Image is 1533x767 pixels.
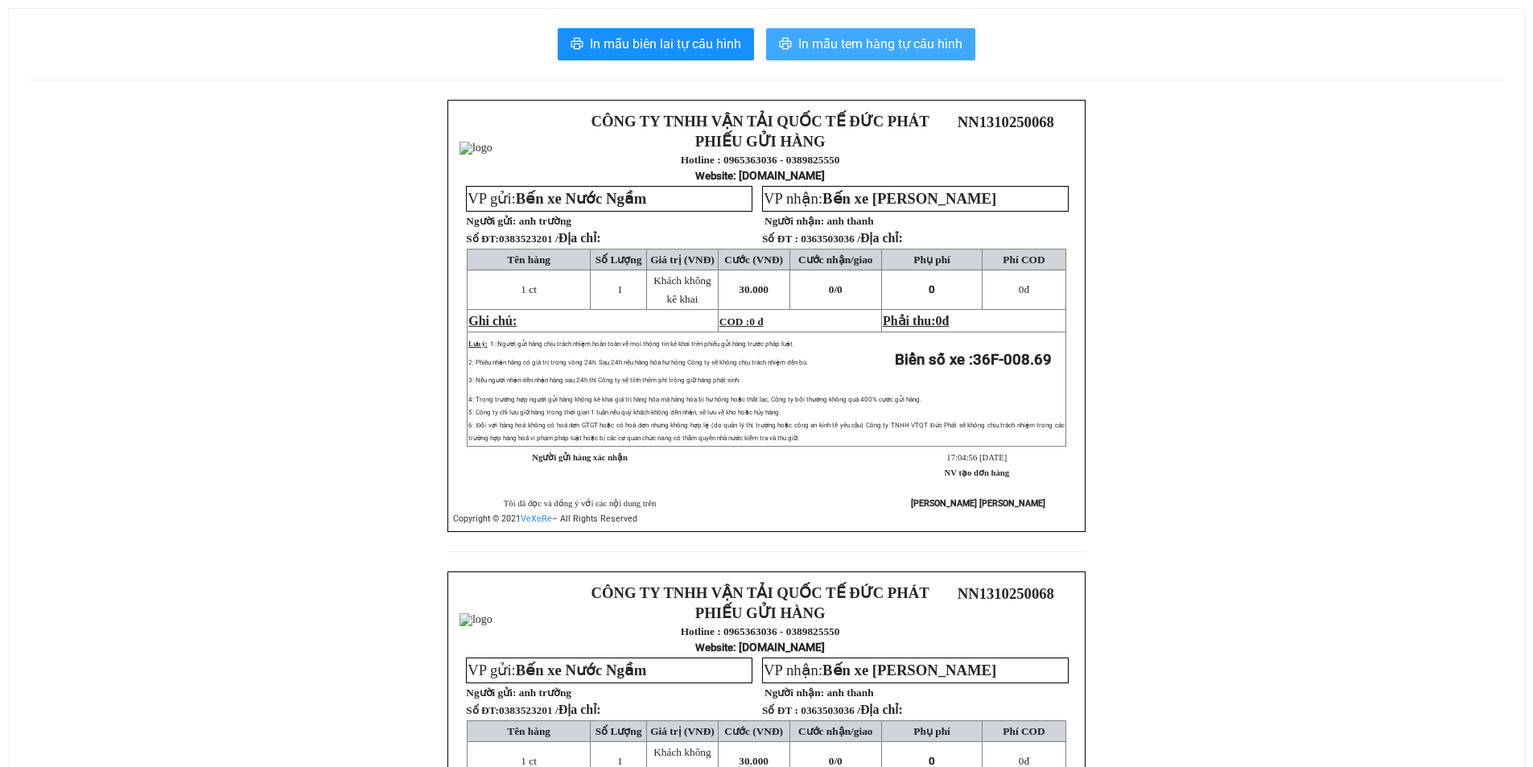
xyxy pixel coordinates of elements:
[681,154,840,166] strong: Hotline : 0965363036 - 0389825550
[724,725,783,737] span: Cước (VNĐ)
[883,314,949,328] span: Phải thu:
[982,134,1030,182] img: qr-code
[466,215,516,227] strong: Người gửi:
[764,215,824,227] strong: Người nhận:
[982,605,1030,654] img: qr-code
[595,725,642,737] span: Số Lượng
[929,755,935,767] span: 0
[617,755,623,767] span: 1
[946,453,1007,462] span: 17:04:56 [DATE]
[895,351,1052,369] strong: Biển số xe :
[558,231,601,245] span: Địa chỉ:
[516,190,647,207] span: Bến xe Nước Ngầm
[468,396,921,403] span: 4: Trong trường hợp người gửi hàng không kê khai giá trị hàng hóa mà hàng hóa bị hư hỏng hoặc thấ...
[762,704,798,716] strong: Số ĐT :
[945,468,1009,477] strong: NV tạo đơn hàng
[507,254,550,266] span: Tên hàng
[764,190,996,207] span: VP nhận:
[913,725,950,737] span: Phụ phí
[468,314,517,328] span: Ghi chú:
[590,34,741,54] span: In mẫu biên lai tự cấu hình
[695,604,826,621] strong: PHIẾU GỬI HÀNG
[764,687,824,699] strong: Người nhận:
[681,625,840,637] strong: Hotline : 0965363036 - 0389825550
[822,190,996,207] span: Bến xe [PERSON_NAME]
[507,725,550,737] span: Tên hàng
[801,704,903,716] span: 0363503036 /
[826,215,873,227] span: anh thanh
[650,254,715,266] span: Giá trị (VNĐ)
[499,704,601,716] span: 0383523201 /
[571,37,583,52] span: printer
[822,662,996,678] span: Bến xe [PERSON_NAME]
[595,254,642,266] span: Số Lượng
[719,315,764,328] span: COD :
[942,314,950,328] span: đ
[724,254,783,266] span: Cước (VNĐ)
[913,254,950,266] span: Phụ phí
[466,233,600,245] strong: Số ĐT:
[695,641,825,654] strong: : [DOMAIN_NAME]
[617,283,623,295] span: 1
[521,513,552,524] a: VeXeRe
[929,283,935,295] span: 0
[504,499,657,508] span: Tôi đã đọc và đồng ý với các nội dung trên
[695,170,733,182] span: Website
[779,37,792,52] span: printer
[519,687,571,699] span: anh trường
[1019,283,1024,295] span: 0
[1019,283,1029,295] span: đ
[739,283,769,295] span: 30.000
[762,233,798,245] strong: Số ĐT :
[1003,254,1045,266] span: Phí COD
[468,662,646,678] span: VP gửi:
[829,755,843,767] span: 0/
[801,233,903,245] span: 0363503036 /
[829,283,843,295] span: 0/
[739,755,769,767] span: 30.000
[521,755,537,767] span: 1 ct
[532,453,628,462] strong: Người gửi hàng xác nhận
[837,283,843,295] span: 0
[860,231,903,245] span: Địa chỉ:
[837,755,843,767] span: 0
[826,687,873,699] span: anh thanh
[650,725,715,737] span: Giá trị (VNĐ)
[459,613,492,626] img: logo
[459,142,492,155] img: logo
[973,351,1052,369] span: 36F-008.69
[936,314,942,328] span: 0
[653,274,711,305] span: Khách không kê khai
[860,703,903,716] span: Địa chỉ:
[468,377,740,384] span: 3: Nếu người nhận đến nhận hàng sau 24h thì Công ty sẽ tính thêm phí trông giữ hàng phát sinh.
[1019,755,1029,767] span: đ
[749,315,763,328] span: 0 đ
[911,498,1045,509] strong: [PERSON_NAME] [PERSON_NAME]
[519,215,571,227] span: anh trường
[468,422,1065,442] span: 6: Đối với hàng hoá không có hoá đơn GTGT hoặc có hoá đơn nhưng không hợp lệ (do quản lý thị trườ...
[1019,755,1024,767] span: 0
[466,687,516,699] strong: Người gửi:
[468,190,646,207] span: VP gửi:
[695,169,825,182] strong: : [DOMAIN_NAME]
[453,513,637,524] span: Copyright © 2021 – All Rights Reserved
[468,359,807,366] span: 2: Phiếu nhận hàng có giá trị trong vòng 24h. Sau 24h nếu hàng hóa hư hỏng Công ty sẽ không chịu ...
[468,340,487,348] span: Lưu ý:
[695,641,733,654] span: Website
[798,34,962,54] span: In mẫu tem hàng tự cấu hình
[764,662,996,678] span: VP nhận:
[591,113,929,130] strong: CÔNG TY TNHH VẬN TẢI QUỐC TẾ ĐỨC PHÁT
[490,340,794,348] span: 1: Người gửi hàng chịu trách nhiệm hoàn toàn về mọi thông tin kê khai trên phiếu gửi hàng trước p...
[516,662,647,678] span: Bến xe Nước Ngầm
[558,28,754,60] button: printerIn mẫu biên lai tự cấu hình
[798,725,873,737] span: Cước nhận/giao
[1003,725,1045,737] span: Phí COD
[695,133,826,150] strong: PHIẾU GỬI HÀNG
[466,704,600,716] strong: Số ĐT:
[521,283,537,295] span: 1 ct
[958,113,1054,130] span: NN1310250068
[766,28,975,60] button: printerIn mẫu tem hàng tự cấu hình
[558,703,601,716] span: Địa chỉ:
[499,233,601,245] span: 0383523201 /
[591,584,929,601] strong: CÔNG TY TNHH VẬN TẢI QUỐC TẾ ĐỨC PHÁT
